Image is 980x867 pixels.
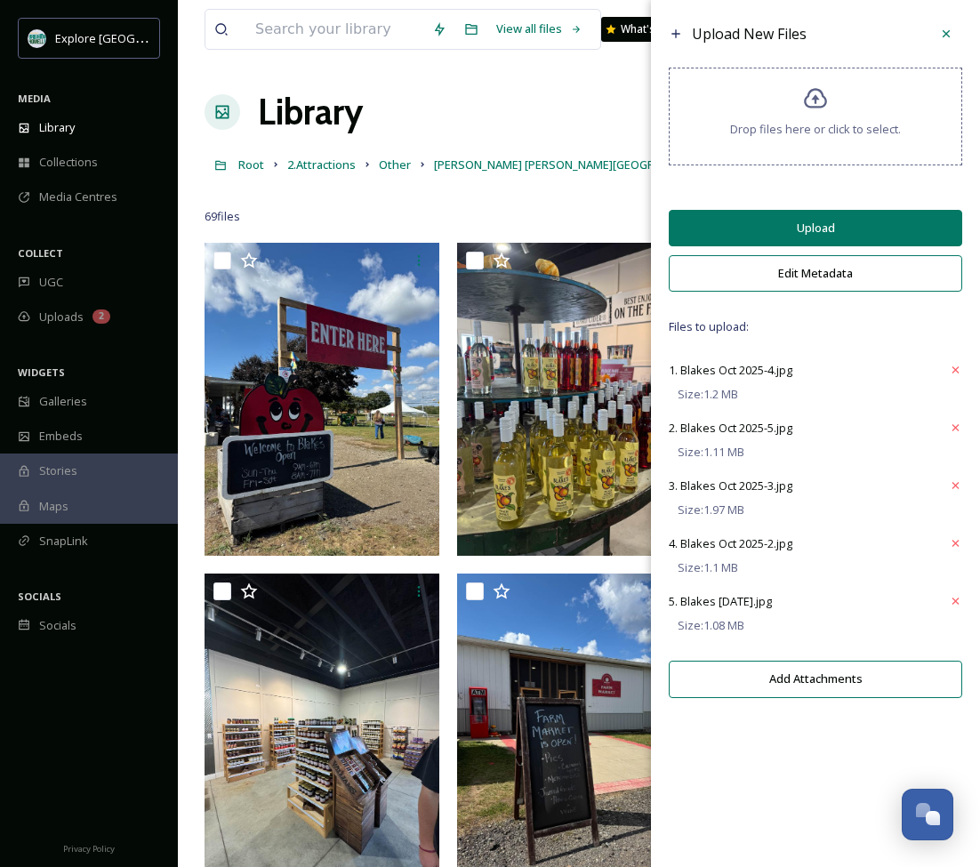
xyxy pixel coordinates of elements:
[28,29,46,47] img: 67e7af72-b6c8-455a-acf8-98e6fe1b68aa.avif
[63,837,115,858] a: Privacy Policy
[669,535,792,551] span: 4. Blakes Oct 2025-2.jpg
[55,29,300,46] span: Explore [GEOGRAPHIC_DATA][PERSON_NAME]
[39,617,76,634] span: Socials
[678,559,738,576] span: Size: 1.1 MB
[669,255,962,292] button: Edit Metadata
[18,590,61,603] span: SOCIALS
[692,24,807,44] span: Upload New Files
[678,502,744,518] span: Size: 1.97 MB
[39,498,68,515] span: Maps
[287,157,356,173] span: 2.Attractions
[39,119,75,136] span: Library
[669,478,792,494] span: 3. Blakes Oct 2025-3.jpg
[39,154,98,171] span: Collections
[669,362,792,378] span: 1. Blakes Oct 2025-4.jpg
[63,843,115,855] span: Privacy Policy
[434,154,726,175] a: [PERSON_NAME] [PERSON_NAME][GEOGRAPHIC_DATA]
[92,309,110,324] div: 2
[678,444,744,461] span: Size: 1.11 MB
[669,210,962,246] button: Upload
[669,593,772,609] span: 5. Blakes [DATE].jpg
[730,121,901,138] span: Drop files here or click to select.
[39,533,88,550] span: SnapLink
[205,243,439,556] img: Blake's Lyon Twp Sept 2025.jpg
[678,617,744,634] span: Size: 1.08 MB
[669,420,792,436] span: 2. Blakes Oct 2025-5.jpg
[601,17,690,42] a: What's New
[205,208,240,225] span: 69 file s
[457,243,692,556] img: Blake's Lyon Twp Sept 2025-30.jpg
[238,157,264,173] span: Root
[39,309,84,325] span: Uploads
[39,189,117,205] span: Media Centres
[669,661,962,697] button: Add Attachments
[246,10,423,49] input: Search your library
[18,365,65,379] span: WIDGETS
[258,85,363,139] a: Library
[287,154,356,175] a: 2.Attractions
[902,789,953,840] button: Open Chat
[487,12,591,46] a: View all files
[669,318,962,335] span: Files to upload:
[39,393,87,410] span: Galleries
[678,386,738,403] span: Size: 1.2 MB
[39,462,77,479] span: Stories
[39,274,63,291] span: UGC
[18,246,63,260] span: COLLECT
[434,157,726,173] span: [PERSON_NAME] [PERSON_NAME][GEOGRAPHIC_DATA]
[238,154,264,175] a: Root
[379,157,411,173] span: Other
[18,92,51,105] span: MEDIA
[39,428,83,445] span: Embeds
[379,154,411,175] a: Other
